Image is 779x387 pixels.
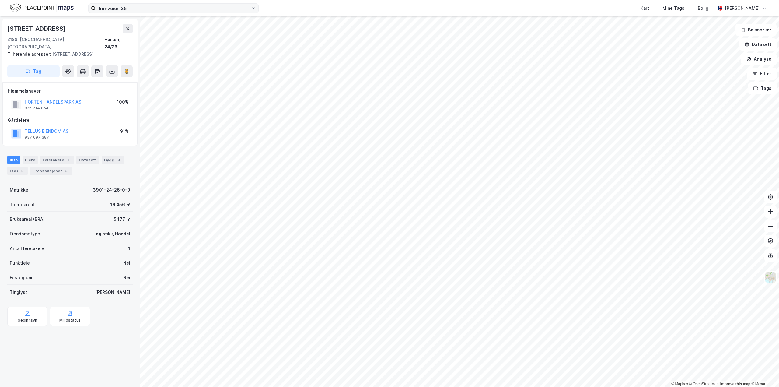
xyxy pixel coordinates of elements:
[19,168,25,174] div: 8
[749,358,779,387] iframe: Chat Widget
[10,230,40,237] div: Eiendomstype
[25,106,49,111] div: 926 714 864
[7,167,28,175] div: ESG
[128,245,130,252] div: 1
[123,259,130,267] div: Nei
[698,5,708,12] div: Bolig
[104,36,133,51] div: Horten, 24/26
[10,186,30,194] div: Matrikkel
[747,68,777,80] button: Filter
[7,24,67,33] div: [STREET_ADDRESS]
[7,36,104,51] div: 3188, [GEOGRAPHIC_DATA], [GEOGRAPHIC_DATA]
[641,5,649,12] div: Kart
[59,318,81,323] div: Miljøstatus
[76,156,99,164] div: Datasett
[741,53,777,65] button: Analyse
[110,201,130,208] div: 16 456 ㎡
[40,156,74,164] div: Leietakere
[765,272,776,283] img: Z
[25,135,49,140] div: 937 097 387
[689,382,719,386] a: OpenStreetMap
[8,87,132,95] div: Hjemmelshaver
[7,51,52,57] span: Tilhørende adresser:
[123,274,130,281] div: Nei
[7,51,128,58] div: [STREET_ADDRESS]
[117,98,129,106] div: 100%
[18,318,37,323] div: Geoinnsyn
[739,38,777,51] button: Datasett
[114,216,130,223] div: 5 177 ㎡
[102,156,124,164] div: Bygg
[671,382,688,386] a: Mapbox
[735,24,777,36] button: Bokmerker
[10,3,74,13] img: logo.f888ab2527a4732fd821a326f86c7f29.svg
[10,289,27,296] div: Tinglyst
[65,157,72,163] div: 1
[10,259,30,267] div: Punktleie
[95,289,130,296] div: [PERSON_NAME]
[10,201,34,208] div: Tomteareal
[10,216,45,223] div: Bruksareal (BRA)
[10,245,45,252] div: Antall leietakere
[23,156,38,164] div: Eiere
[30,167,72,175] div: Transaksjoner
[748,82,777,94] button: Tags
[725,5,760,12] div: [PERSON_NAME]
[10,274,33,281] div: Festegrunn
[116,157,122,163] div: 3
[7,156,20,164] div: Info
[63,168,69,174] div: 5
[93,186,130,194] div: 3901-24-26-0-0
[96,4,251,13] input: Søk på adresse, matrikkel, gårdeiere, leietakere eller personer
[662,5,684,12] div: Mine Tags
[8,117,132,124] div: Gårdeiere
[720,382,750,386] a: Improve this map
[120,128,129,135] div: 91%
[7,65,60,77] button: Tag
[93,230,130,237] div: Logistikk, Handel
[749,358,779,387] div: Kontrollprogram for chat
